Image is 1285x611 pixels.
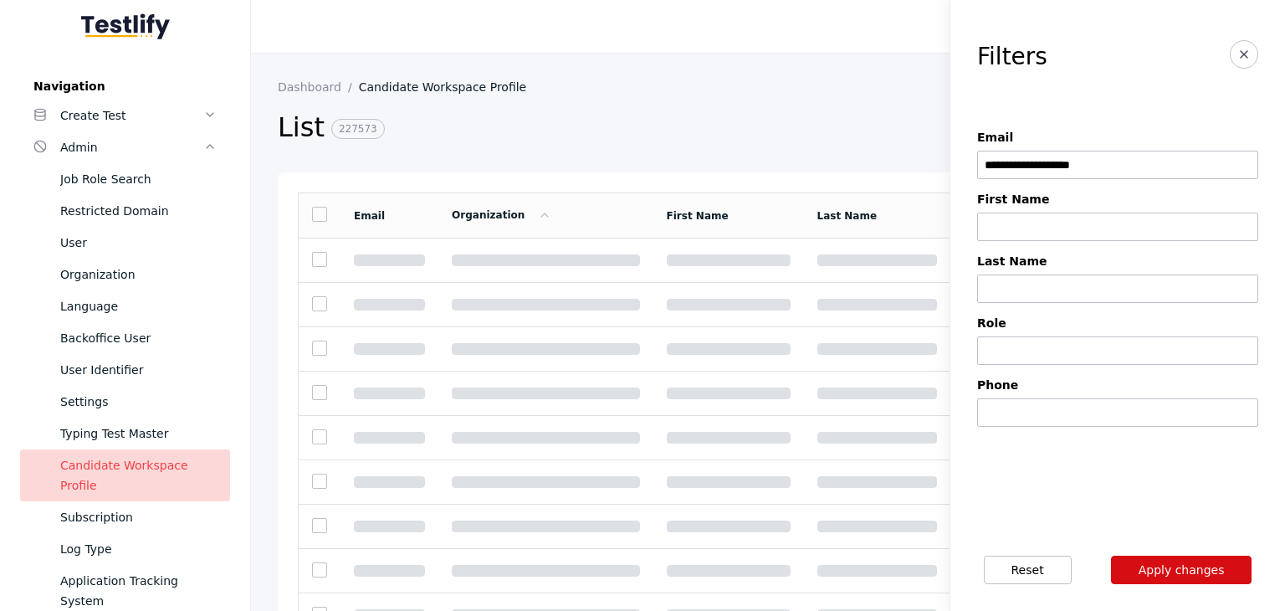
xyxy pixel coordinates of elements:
a: Last Name [817,210,878,222]
a: User [20,227,230,259]
h2: List [278,110,998,146]
div: Candidate Workspace Profile [60,455,217,495]
span: 227573 [331,119,385,139]
label: Role [977,316,1258,330]
div: Settings [60,392,217,412]
label: Last Name [977,254,1258,268]
div: Restricted Domain [60,201,217,221]
div: User Identifier [60,360,217,380]
label: Navigation [20,80,230,93]
a: Settings [20,386,230,418]
div: Backoffice User [60,328,217,348]
a: Job Role Search [20,163,230,195]
a: Candidate Workspace Profile [20,449,230,501]
div: Language [60,296,217,316]
a: Backoffice User [20,322,230,354]
img: Testlify - Backoffice [81,13,170,39]
a: Organization [20,259,230,290]
button: Reset [984,556,1072,584]
div: Typing Test Master [60,424,217,444]
a: Email [354,210,385,222]
div: Create Test [60,105,203,126]
a: User Identifier [20,354,230,386]
div: Application Tracking System [60,571,217,611]
a: Restricted Domain [20,195,230,227]
a: Language [20,290,230,322]
h3: Filters [977,44,1047,70]
a: First Name [667,210,729,222]
label: First Name [977,193,1258,206]
a: Log Type [20,533,230,565]
div: Subscription [60,507,217,527]
a: Candidate Workspace Profile [359,80,540,94]
a: Typing Test Master [20,418,230,449]
div: Organization [60,264,217,285]
label: Email [977,131,1258,144]
div: User [60,233,217,253]
a: Subscription [20,501,230,533]
label: Phone [977,378,1258,392]
div: Job Role Search [60,169,217,189]
div: Admin [60,137,203,157]
div: Log Type [60,539,217,559]
a: Dashboard [278,80,359,94]
a: Organization [452,209,551,221]
button: Apply changes [1111,556,1252,584]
